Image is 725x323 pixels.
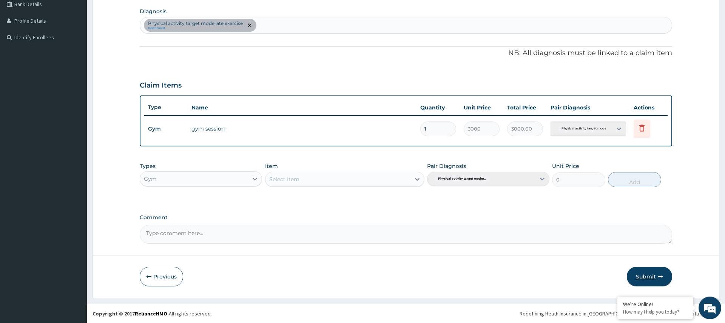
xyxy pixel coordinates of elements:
textarea: Type your message and hit 'Enter' [4,206,144,232]
th: Name [188,100,416,115]
div: Select Item [269,175,299,183]
button: Add [608,172,661,187]
label: Types [140,163,156,169]
div: Minimize live chat window [124,4,142,22]
label: Comment [140,214,672,221]
th: Unit Price [460,100,503,115]
span: We're online! [44,95,104,171]
th: Type [144,100,188,114]
th: Pair Diagnosis [547,100,630,115]
th: Quantity [416,100,460,115]
h3: Claim Items [140,82,182,90]
label: Pair Diagnosis [427,162,466,170]
footer: All rights reserved. [87,304,725,323]
div: Chat with us now [39,42,127,52]
th: Total Price [503,100,547,115]
label: Diagnosis [140,8,167,15]
button: Submit [627,267,672,286]
strong: Copyright © 2017 . [93,310,169,317]
p: How may I help you today? [623,309,687,315]
div: We're Online! [623,301,687,308]
label: Unit Price [552,162,579,170]
td: gym session [188,121,416,136]
img: d_794563401_company_1708531726252_794563401 [14,38,31,57]
a: RelianceHMO [135,310,167,317]
label: Item [265,162,278,170]
div: Gym [144,175,157,183]
div: Redefining Heath Insurance in [GEOGRAPHIC_DATA] using Telemedicine and Data Science! [520,310,719,317]
p: NB: All diagnosis must be linked to a claim item [140,48,672,58]
td: Gym [144,122,188,136]
button: Previous [140,267,183,286]
th: Actions [630,100,668,115]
